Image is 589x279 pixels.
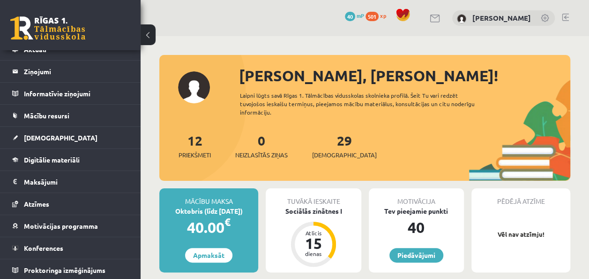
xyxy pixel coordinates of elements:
[240,91,486,116] div: Laipni lūgts savā Rīgas 1. Tālmācības vidusskolas skolnieka profilā. Šeit Tu vari redzēt tuvojošo...
[369,216,464,239] div: 40
[312,150,377,160] span: [DEMOGRAPHIC_DATA]
[224,215,231,229] span: €
[24,133,97,142] span: [DEMOGRAPHIC_DATA]
[12,193,129,215] a: Atzīmes
[235,132,288,160] a: 0Neizlasītās ziņas
[12,149,129,170] a: Digitālie materiāli
[24,155,80,164] span: Digitālie materiāli
[345,12,355,21] span: 40
[24,266,105,274] span: Proktoringa izmēģinājums
[266,206,361,268] a: Sociālās zinātnes I Atlicis 15 dienas
[10,16,85,40] a: Rīgas 1. Tālmācības vidusskola
[312,132,377,160] a: 29[DEMOGRAPHIC_DATA]
[389,248,443,263] a: Piedāvājumi
[299,230,328,236] div: Atlicis
[24,111,69,120] span: Mācību resursi
[24,171,129,193] legend: Maksājumi
[472,13,531,23] a: [PERSON_NAME]
[24,244,63,252] span: Konferences
[369,188,464,206] div: Motivācija
[159,216,258,239] div: 40.00
[12,127,129,148] a: [DEMOGRAPHIC_DATA]
[24,222,98,230] span: Motivācijas programma
[345,12,364,19] a: 40 mP
[179,132,211,160] a: 12Priekšmeti
[24,200,49,208] span: Atzīmes
[365,12,391,19] a: 501 xp
[299,251,328,256] div: dienas
[266,188,361,206] div: Tuvākā ieskaite
[12,83,129,104] a: Informatīvie ziņojumi
[24,61,129,82] legend: Ziņojumi
[185,248,232,263] a: Apmaksāt
[457,14,466,23] img: Irēna Staģe
[476,230,566,239] p: Vēl nav atzīmju!
[369,206,464,216] div: Tev pieejamie punkti
[12,171,129,193] a: Maksājumi
[365,12,379,21] span: 501
[380,12,386,19] span: xp
[239,64,570,87] div: [PERSON_NAME], [PERSON_NAME]!
[299,236,328,251] div: 15
[159,188,258,206] div: Mācību maksa
[12,215,129,237] a: Motivācijas programma
[12,61,129,82] a: Ziņojumi
[357,12,364,19] span: mP
[12,237,129,259] a: Konferences
[179,150,211,160] span: Priekšmeti
[471,188,570,206] div: Pēdējā atzīme
[235,150,288,160] span: Neizlasītās ziņas
[24,83,129,104] legend: Informatīvie ziņojumi
[159,206,258,216] div: Oktobris (līdz [DATE])
[266,206,361,216] div: Sociālās zinātnes I
[12,105,129,126] a: Mācību resursi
